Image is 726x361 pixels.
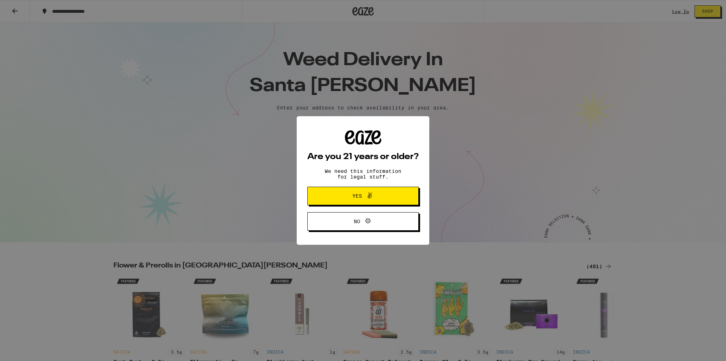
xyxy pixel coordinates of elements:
p: We need this information for legal stuff. [319,168,407,180]
span: No [354,219,360,224]
button: Yes [307,187,419,205]
h2: Are you 21 years or older? [307,153,419,161]
span: Yes [352,193,362,198]
button: No [307,212,419,231]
